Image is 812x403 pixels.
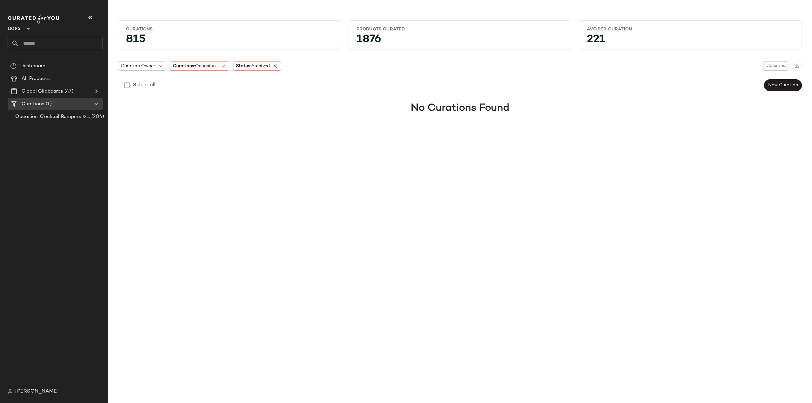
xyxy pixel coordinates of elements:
[236,63,270,69] span: Status:
[357,26,564,32] div: Products Curated
[44,101,51,108] span: (1)
[63,88,73,95] span: (47)
[133,81,155,89] div: Select all
[20,62,45,70] span: Dashboard
[121,35,338,47] div: 815
[764,79,802,91] button: New Curation
[766,63,785,68] span: Columns
[351,35,569,47] div: 1876
[22,88,63,95] span: Global Clipboards
[22,101,44,108] span: Curations
[15,388,59,395] span: [PERSON_NAME]
[587,26,794,32] div: Avg.per Curation
[195,64,219,68] span: Occasion...
[8,15,62,23] img: cfy_white_logo.C9jOOHJF.svg
[582,35,799,47] div: 221
[126,26,333,32] div: Curations
[121,63,155,69] span: Curation Owner
[251,64,270,68] span: Archived
[763,61,788,71] button: Columns
[173,63,219,69] span: Curations:
[90,113,104,120] span: (204)
[10,63,16,69] img: svg%3e
[22,75,50,82] span: All Products
[8,389,13,394] img: svg%3e
[411,101,509,116] h1: No Curations Found
[8,22,21,33] span: Lulus
[15,113,90,120] span: Occasion: Cocktail Rompers & Jumpsuits
[768,83,798,88] span: New Curation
